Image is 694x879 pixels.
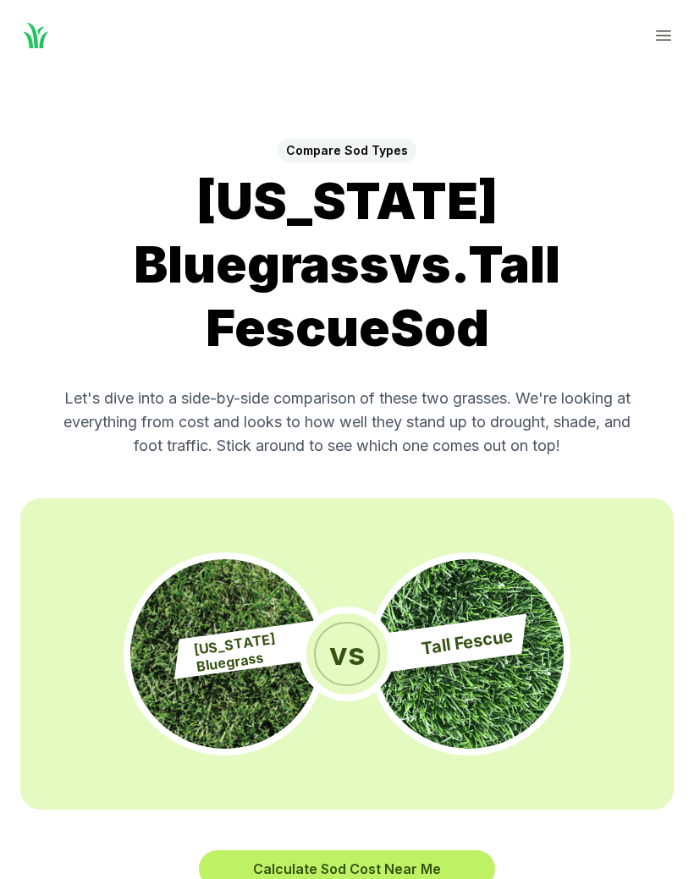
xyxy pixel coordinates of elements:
span: Tall Fescue [420,624,515,661]
span: Compare Sod Types [278,139,416,162]
img: Close up photo of Tall Fescue sod [374,559,564,749]
span: [US_STATE] Bluegrass vs. Tall Fescue Sod [134,170,560,358]
span: vs [314,622,380,686]
span: [US_STATE] Bluegrass [193,621,342,675]
p: Let's dive into a side-by-side comparison of these two grasses. We're looking at everything from ... [63,387,631,458]
img: Close up photo of Kentucky Bluegrass sod [130,559,320,749]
